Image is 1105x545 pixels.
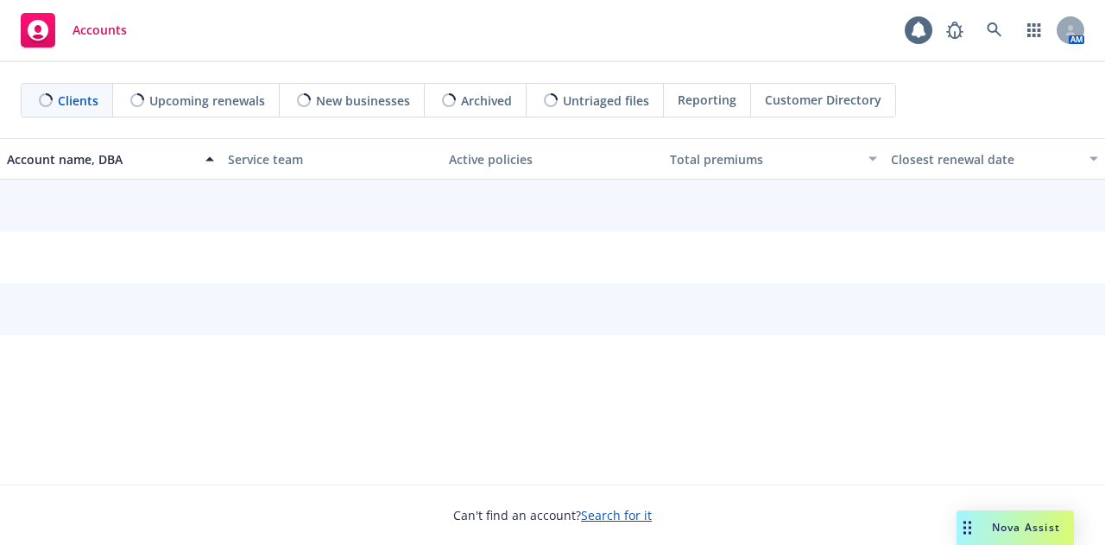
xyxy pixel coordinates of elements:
div: Total premiums [670,150,858,168]
button: Nova Assist [957,510,1074,545]
span: Accounts [73,23,127,37]
a: Accounts [14,6,134,54]
div: Service team [228,150,435,168]
span: Clients [58,92,98,110]
a: Search for it [581,507,652,523]
div: Account name, DBA [7,150,195,168]
span: Can't find an account? [453,506,652,524]
a: Switch app [1017,13,1051,48]
button: Closest renewal date [884,138,1105,180]
button: Service team [221,138,442,180]
a: Report a Bug [938,13,972,48]
span: Upcoming renewals [149,92,265,110]
a: Search [977,13,1012,48]
span: Customer Directory [765,91,881,109]
button: Active policies [442,138,663,180]
span: Archived [461,92,512,110]
span: New businesses [316,92,410,110]
div: Active policies [449,150,656,168]
div: Closest renewal date [891,150,1079,168]
div: Drag to move [957,510,978,545]
button: Total premiums [663,138,884,180]
span: Untriaged files [563,92,649,110]
span: Reporting [678,91,736,109]
span: Nova Assist [992,520,1060,535]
